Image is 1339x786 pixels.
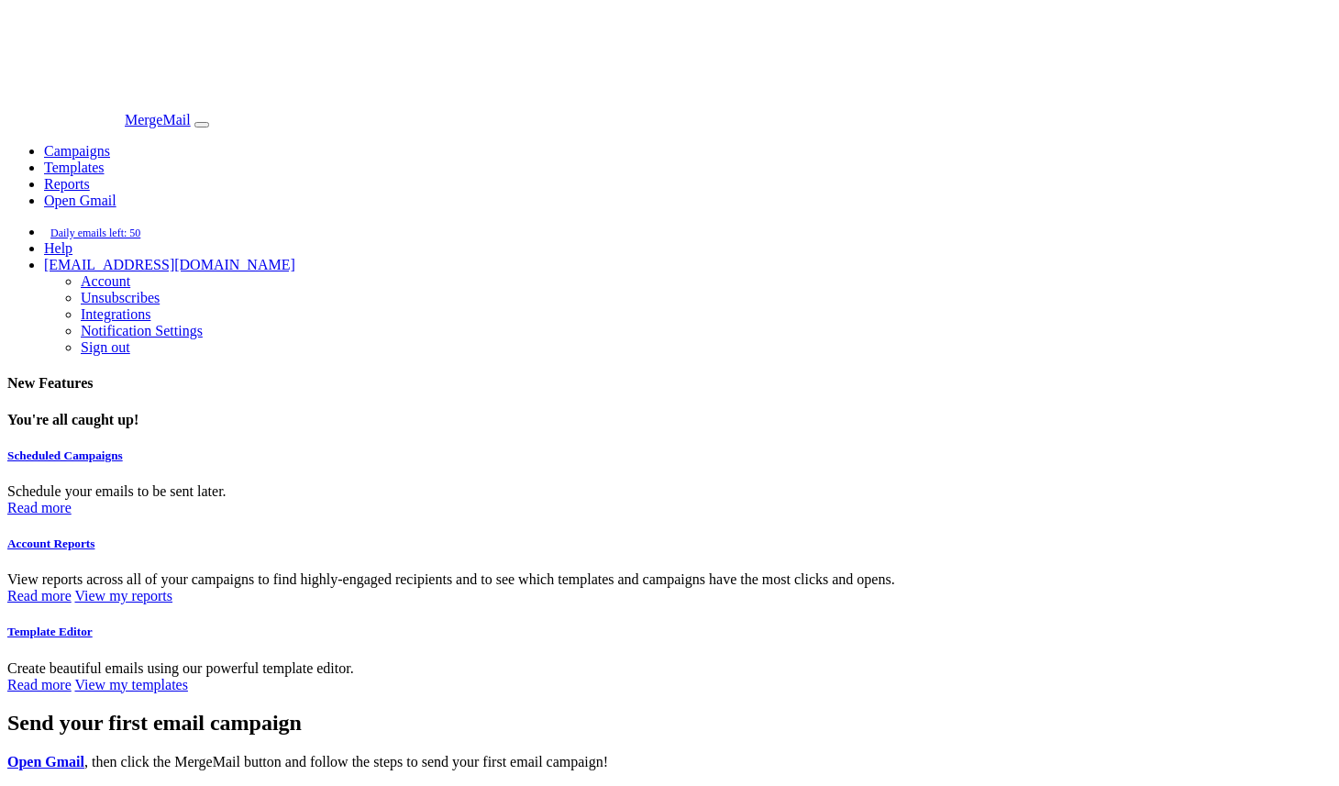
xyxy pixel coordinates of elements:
[7,375,1332,392] h4: New Features
[7,500,72,515] a: Read more
[7,660,1332,677] div: Create beautiful emails using our powerful template editor.
[7,588,72,603] a: Read more
[44,176,90,192] a: Reports
[44,257,295,272] a: [EMAIL_ADDRESS][DOMAIN_NAME]
[7,711,1332,736] h2: Send your first email campaign
[7,112,191,127] a: MergeMail
[7,7,125,125] img: MergeMail logo
[7,412,138,427] strong: You're all caught up!
[44,160,105,175] a: Templates
[7,754,1332,770] p: , then click the MergeMail button and follow the steps to send your first email campaign!
[81,290,160,305] a: Unsubscribes
[44,143,110,159] a: Campaigns
[81,273,130,289] a: Account
[7,537,94,550] a: Account Reports
[44,240,72,256] a: Help
[7,483,1332,500] div: Schedule your emails to be sent later.
[44,222,147,244] span: Daily emails left: 50
[81,323,203,338] a: Notification Settings
[7,448,123,462] a: Scheduled Campaigns
[7,754,84,769] a: Open Gmail
[81,339,130,355] a: Sign out
[74,677,187,692] a: View my templates
[44,224,147,239] a: Daily emails left: 50
[74,588,172,603] a: View my reports
[194,122,209,127] button: Toggle navigation
[7,625,93,638] a: Template Editor
[7,571,1332,588] div: View reports across all of your campaigns to find highly-engaged recipients and to see which temp...
[7,677,72,692] a: Read more
[44,273,1332,356] div: [EMAIL_ADDRESS][DOMAIN_NAME]
[81,306,150,322] a: Integrations
[44,193,116,208] a: Open Gmail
